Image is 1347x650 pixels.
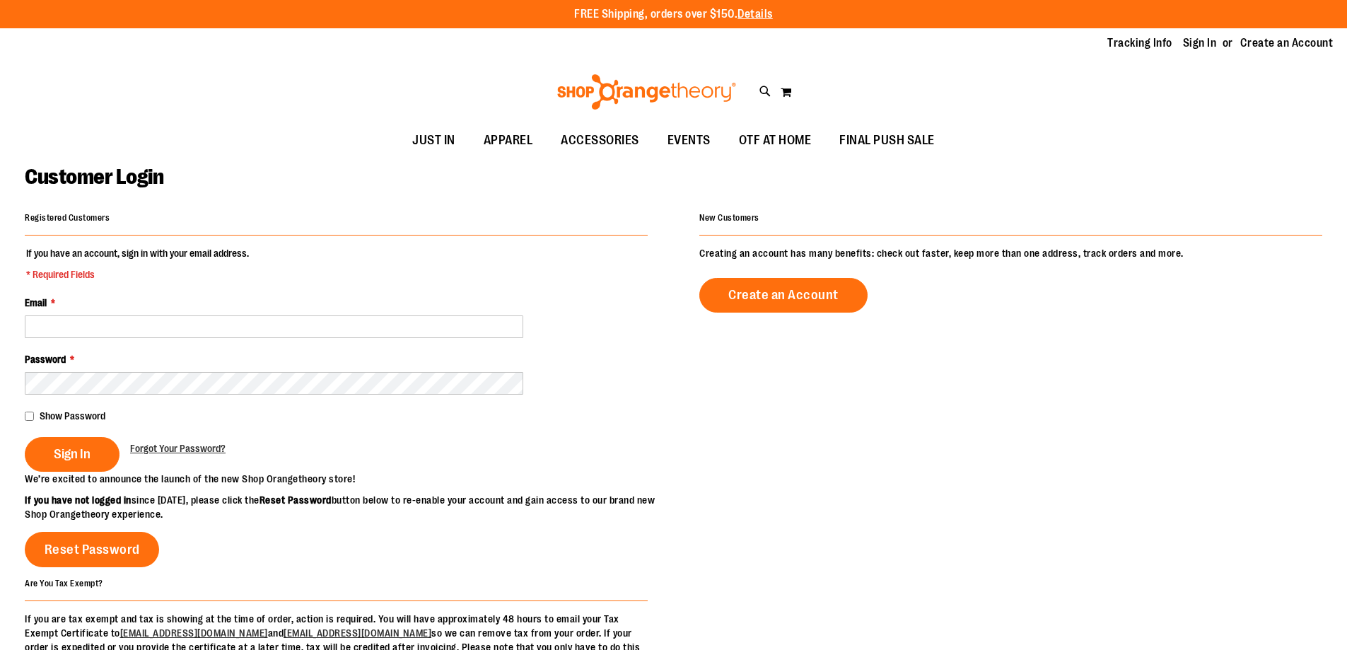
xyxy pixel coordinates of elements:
[26,267,249,282] span: * Required Fields
[25,437,119,472] button: Sign In
[412,124,455,156] span: JUST IN
[260,494,332,506] strong: Reset Password
[25,493,674,521] p: since [DATE], please click the button below to re-enable your account and gain access to our bran...
[25,213,110,223] strong: Registered Customers
[728,287,839,303] span: Create an Account
[561,124,639,156] span: ACCESSORIES
[130,441,226,455] a: Forgot Your Password?
[54,446,91,462] span: Sign In
[284,627,431,639] a: [EMAIL_ADDRESS][DOMAIN_NAME]
[25,532,159,567] a: Reset Password
[25,246,250,282] legend: If you have an account, sign in with your email address.
[470,124,547,157] a: APPAREL
[555,74,738,110] img: Shop Orangetheory
[25,354,66,365] span: Password
[547,124,653,157] a: ACCESSORIES
[25,165,163,189] span: Customer Login
[120,627,268,639] a: [EMAIL_ADDRESS][DOMAIN_NAME]
[25,578,103,588] strong: Are You Tax Exempt?
[25,472,674,486] p: We’re excited to announce the launch of the new Shop Orangetheory store!
[739,124,812,156] span: OTF AT HOME
[25,297,47,308] span: Email
[25,494,132,506] strong: If you have not logged in
[699,278,868,313] a: Create an Account
[1183,35,1217,51] a: Sign In
[130,443,226,454] span: Forgot Your Password?
[40,410,105,422] span: Show Password
[45,542,140,557] span: Reset Password
[653,124,725,157] a: EVENTS
[699,246,1322,260] p: Creating an account has many benefits: check out faster, keep more than one address, track orders...
[667,124,711,156] span: EVENTS
[398,124,470,157] a: JUST IN
[725,124,826,157] a: OTF AT HOME
[839,124,935,156] span: FINAL PUSH SALE
[1240,35,1334,51] a: Create an Account
[574,6,773,23] p: FREE Shipping, orders over $150.
[1107,35,1172,51] a: Tracking Info
[699,213,759,223] strong: New Customers
[825,124,949,157] a: FINAL PUSH SALE
[484,124,533,156] span: APPAREL
[737,8,773,21] a: Details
